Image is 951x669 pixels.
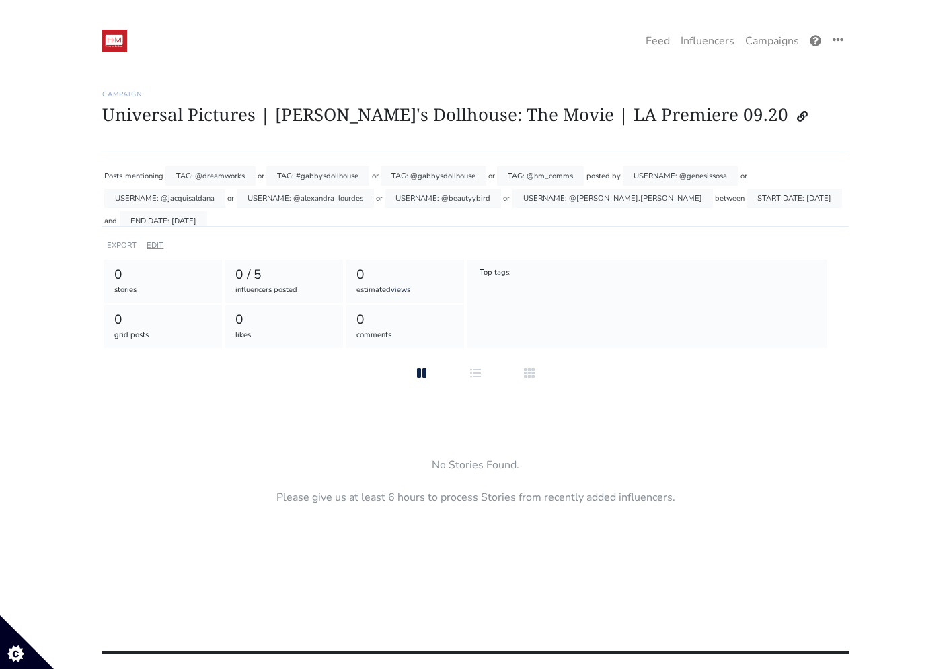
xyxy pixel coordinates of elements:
div: 0 [235,310,333,330]
div: 0 [356,310,454,330]
div: USERNAME: @jacquisaldana [104,189,225,209]
div: or [258,166,264,186]
div: or [503,189,510,209]
div: 0 [114,310,212,330]
div: or [488,166,495,186]
div: TAG: #gabbysdollhouse [266,166,369,186]
div: mentioning [125,166,163,186]
div: TAG: @hm_comms [497,166,584,186]
img: 19:52:48_1547236368 [102,30,127,52]
div: or [376,189,383,209]
div: END DATE: [DATE] [120,211,207,231]
div: by [612,166,621,186]
div: TAG: @dreamworks [165,166,256,186]
div: grid posts [114,330,212,341]
div: USERNAME: @beautyybird [385,189,501,209]
div: TAG: @gabbysdollhouse [381,166,486,186]
div: or [227,189,234,209]
a: Feed [640,28,675,55]
h1: Universal Pictures | [PERSON_NAME]'s Dollhouse: The Movie | LA Premiere 09.20 [102,104,849,129]
div: 0 [356,265,454,285]
div: stories [114,285,212,296]
div: estimated [356,285,454,296]
div: between [715,189,745,209]
div: Top tags: [478,267,512,280]
div: influencers posted [235,285,333,296]
div: comments [356,330,454,341]
a: EDIT [147,240,163,250]
a: EXPORT [107,240,137,250]
a: Influencers [675,28,740,55]
div: USERNAME: @alexandra_lourdes [237,189,374,209]
div: No Stories Found. Please give us at least 6 hours to process Stories from recently added influenc... [276,403,675,559]
div: USERNAME: @genesissosa [623,166,738,186]
div: posted [586,166,610,186]
h6: Campaign [102,90,849,98]
div: or [740,166,747,186]
div: and [104,211,117,231]
div: 0 [114,265,212,285]
div: likes [235,330,333,341]
a: Campaigns [740,28,804,55]
div: Posts [104,166,122,186]
a: views [391,285,410,295]
div: USERNAME: @[PERSON_NAME].[PERSON_NAME] [512,189,713,209]
div: START DATE: [DATE] [747,189,842,209]
div: 0 / 5 [235,265,333,285]
div: or [372,166,379,186]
